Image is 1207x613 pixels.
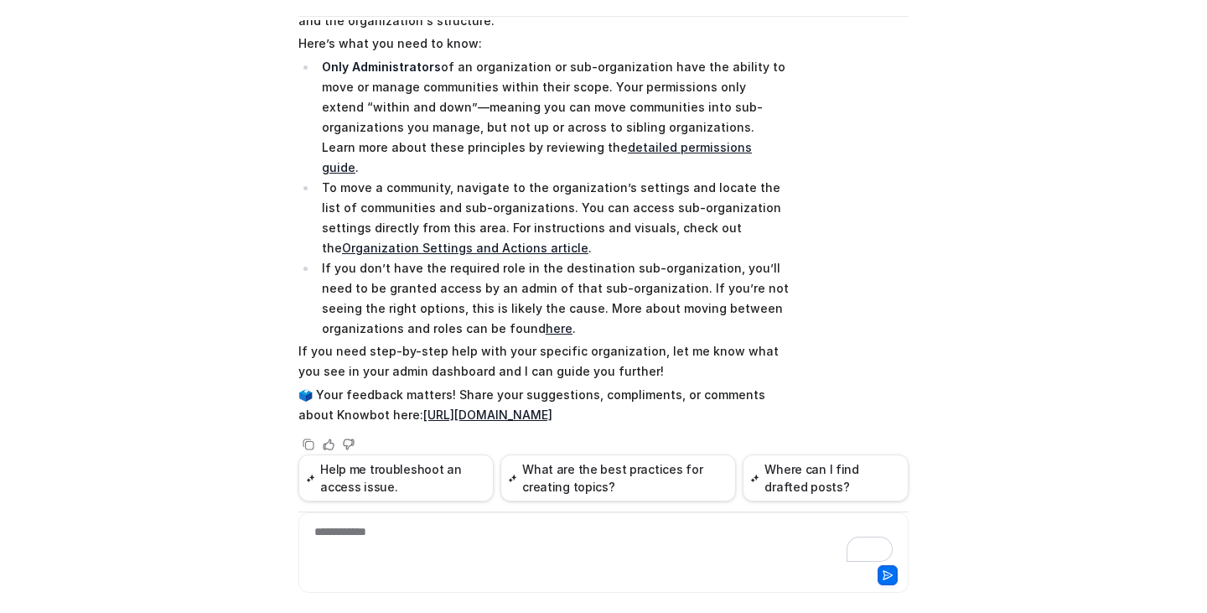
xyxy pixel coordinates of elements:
[322,60,441,74] strong: Only Administrators
[322,140,752,174] a: detailed permissions guide
[317,258,789,339] li: If you don’t have the required role in the destination sub-organization, you’ll need to be grante...
[298,34,789,54] p: Here’s what you need to know:
[500,455,736,501] button: What are the best practices for creating topics?
[298,341,789,382] p: If you need step-by-step help with your specific organization, let me know what you see in your a...
[298,455,494,501] button: Help me troubleshoot an access issue.
[546,321,572,335] a: here
[298,385,789,425] p: 🗳️ Your feedback matters! Share your suggestions, compliments, or comments about Knowbot here:
[303,523,904,562] div: To enrich screen reader interactions, please activate Accessibility in Grammarly extension settings
[743,455,909,501] button: Where can I find drafted posts?
[423,408,552,422] a: [URL][DOMAIN_NAME]
[317,57,789,178] li: of an organization or sub-organization have the ability to move or manage communities within thei...
[342,241,588,255] a: Organization Settings and Actions article
[317,178,789,258] li: To move a community, navigate to the organization’s settings and locate the list of communities a...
